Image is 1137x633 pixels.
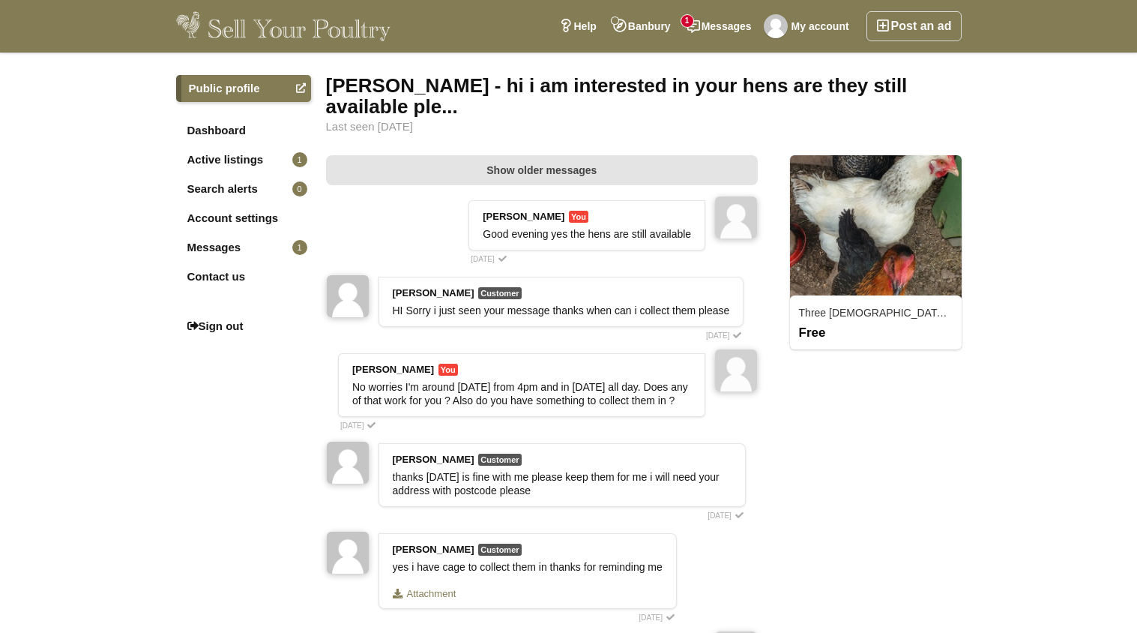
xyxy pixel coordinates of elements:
span: Customer [478,454,521,466]
div: yes i have cage to collect them in thanks for reminding me [393,560,663,574]
img: Richard [764,14,788,38]
strong: [PERSON_NAME] [393,287,474,298]
span: Show older messages [486,164,597,176]
strong: [PERSON_NAME] [393,454,474,465]
a: Account settings [176,205,311,232]
a: Three [DEMOGRAPHIC_DATA] chickens. Free to a good home. [799,307,1097,319]
img: 3104_thumbnail.jpg [790,155,962,298]
strong: [PERSON_NAME] [483,211,564,222]
a: Sign out [176,313,311,340]
img: Sell Your Poultry [176,11,391,41]
strong: [PERSON_NAME] [393,544,474,555]
a: Messages1 [679,11,760,41]
a: Attachment [393,589,490,599]
span: You [438,364,458,376]
img: jawed ahmed [327,442,369,484]
span: You [569,211,588,223]
a: Search alerts0 [176,175,311,202]
a: Public profile [176,75,311,102]
img: jawed ahmed [327,275,369,317]
span: 1 [292,240,307,255]
a: My account [760,11,857,41]
a: Post an ad [866,11,962,41]
strong: [PERSON_NAME] [352,364,434,375]
a: Help [551,11,605,41]
span: 0 [292,181,307,196]
span: Customer [478,287,521,299]
div: No worries I'm around [DATE] from 4pm and in [DATE] all day. Does any of that work for you ? Also... [352,380,691,407]
a: Messages1 [176,234,311,261]
div: HI Sorry i just seen your message thanks when can i collect them please [393,304,730,317]
div: [PERSON_NAME] - hi i am interested in your hens are they still available ple... [326,75,962,117]
a: Banbury [605,11,679,41]
a: Dashboard [176,117,311,144]
img: jawed ahmed [327,532,369,574]
a: Active listings1 [176,146,311,173]
div: Last seen [DATE] [326,121,962,133]
div: Good evening yes the hens are still available [483,227,691,241]
img: Richard [715,349,757,391]
span: 1 [681,15,693,27]
div: thanks [DATE] is fine with me please keep them for me i will need your address with postcode please [393,470,732,497]
span: 1 [292,152,307,167]
span: Customer [478,544,521,556]
a: Contact us [176,263,311,290]
div: Free [791,325,960,339]
img: Richard [715,196,757,238]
